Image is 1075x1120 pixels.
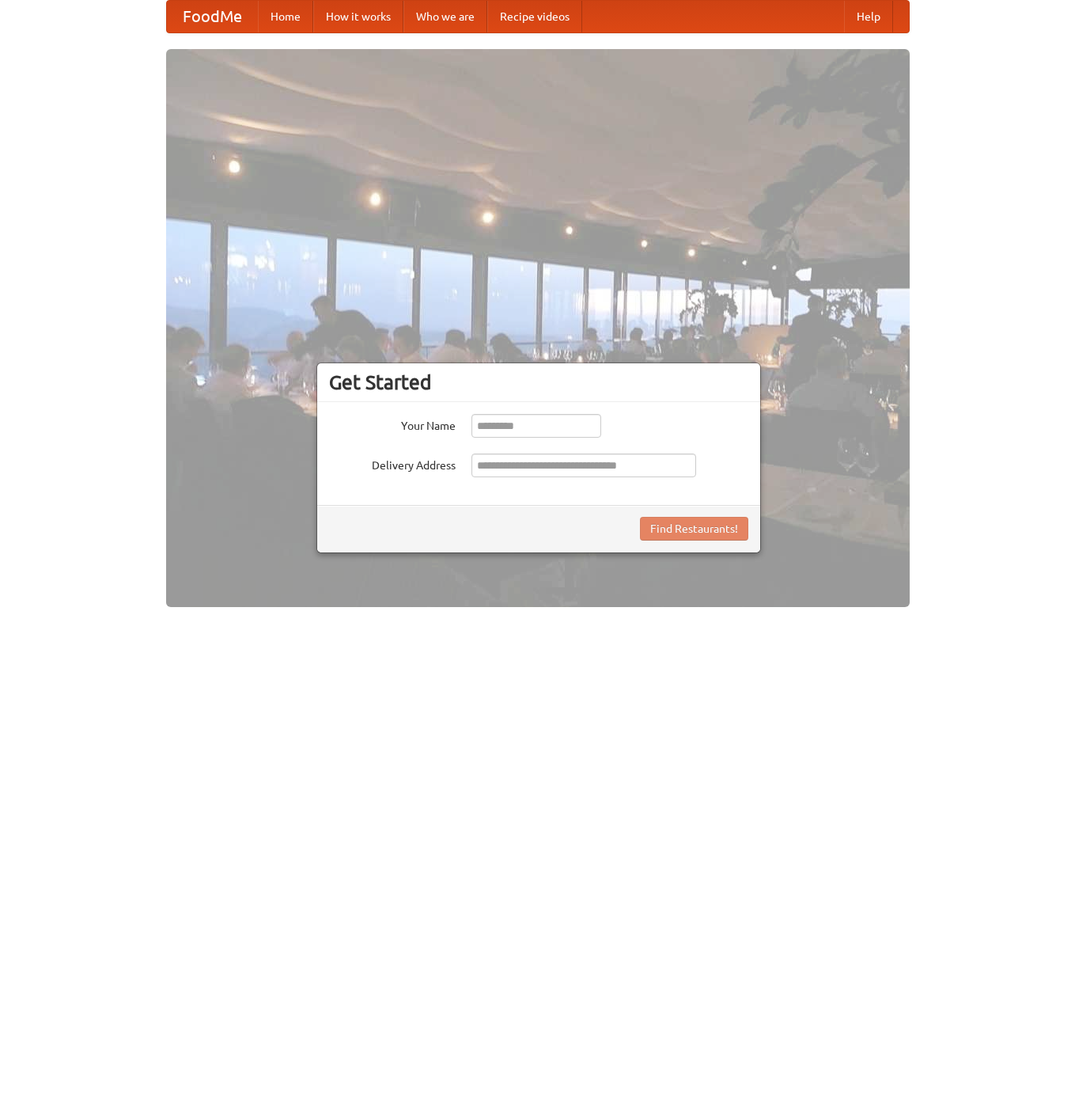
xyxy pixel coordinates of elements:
[167,1,258,32] a: FoodMe
[487,1,582,32] a: Recipe videos
[313,1,403,32] a: How it works
[403,1,487,32] a: Who we are
[258,1,313,32] a: Home
[844,1,893,32] a: Help
[329,414,456,434] label: Your Name
[329,454,456,473] label: Delivery Address
[640,517,748,541] button: Find Restaurants!
[329,370,748,394] h3: Get Started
